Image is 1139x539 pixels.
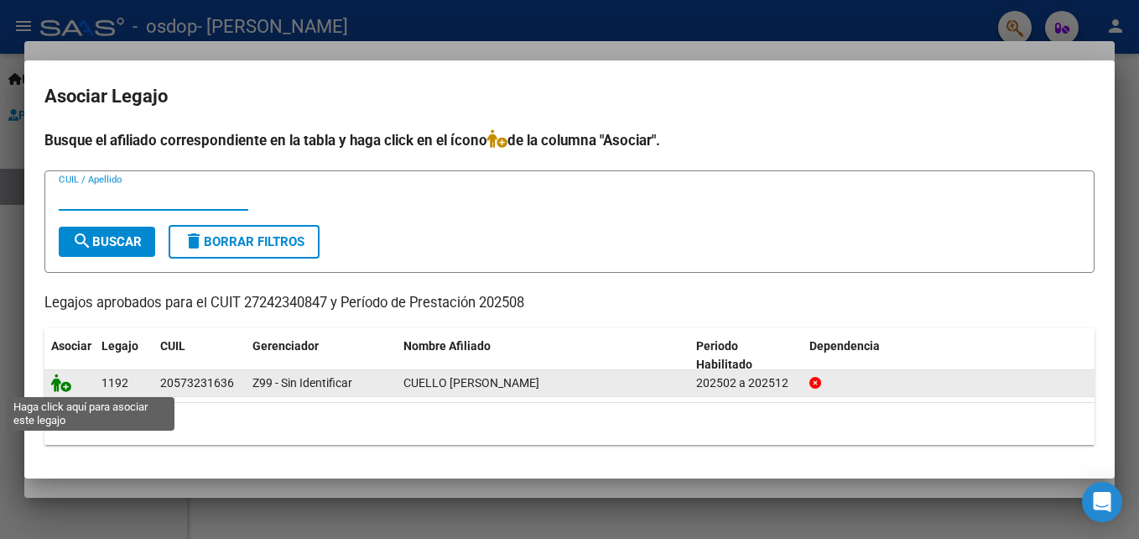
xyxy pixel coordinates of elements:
[1082,482,1122,522] div: Open Intercom Messenger
[160,339,185,353] span: CUIL
[44,81,1095,113] h2: Asociar Legajo
[403,376,539,390] span: CUELLO TOMAS BENJAMIN
[252,376,352,390] span: Z99 - Sin Identificar
[246,328,397,384] datatable-header-cell: Gerenciador
[696,374,796,393] div: 202502 a 202512
[72,231,92,251] mat-icon: search
[44,403,1095,445] div: 1 registros
[184,231,204,251] mat-icon: delete
[101,376,128,390] span: 1192
[184,234,304,249] span: Borrar Filtros
[59,227,155,257] button: Buscar
[169,225,320,259] button: Borrar Filtros
[803,328,1095,384] datatable-header-cell: Dependencia
[689,328,803,384] datatable-header-cell: Periodo Habilitado
[44,293,1095,314] p: Legajos aprobados para el CUIT 27242340847 y Período de Prestación 202508
[252,339,319,353] span: Gerenciador
[153,328,246,384] datatable-header-cell: CUIL
[44,328,95,384] datatable-header-cell: Asociar
[397,328,689,384] datatable-header-cell: Nombre Afiliado
[403,339,491,353] span: Nombre Afiliado
[95,328,153,384] datatable-header-cell: Legajo
[72,234,142,249] span: Buscar
[51,339,91,353] span: Asociar
[696,339,752,372] span: Periodo Habilitado
[101,339,138,353] span: Legajo
[44,129,1095,151] h4: Busque el afiliado correspondiente en la tabla y haga click en el ícono de la columna "Asociar".
[160,374,234,393] div: 20573231636
[809,339,880,353] span: Dependencia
